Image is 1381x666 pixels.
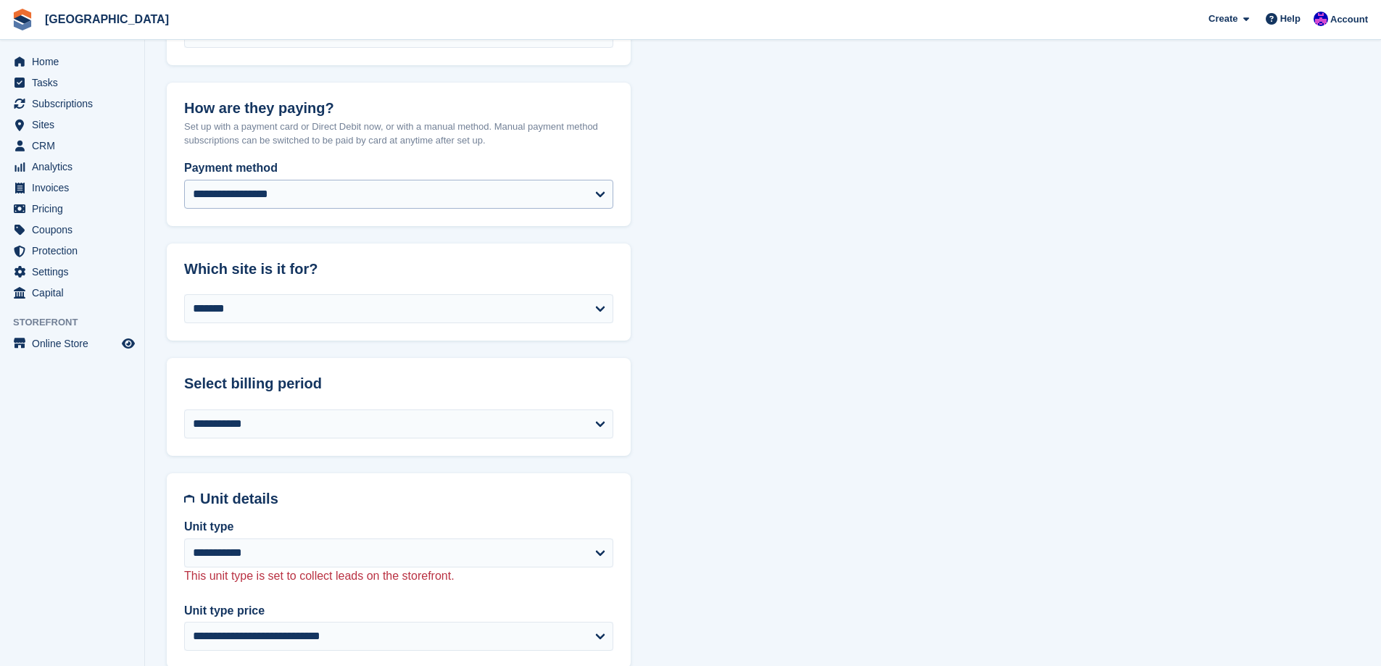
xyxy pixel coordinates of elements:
[32,157,119,177] span: Analytics
[184,375,613,392] h2: Select billing period
[7,115,137,135] a: menu
[184,261,613,278] h2: Which site is it for?
[32,220,119,240] span: Coupons
[32,72,119,93] span: Tasks
[7,178,137,198] a: menu
[32,115,119,135] span: Sites
[32,262,119,282] span: Settings
[32,178,119,198] span: Invoices
[32,199,119,219] span: Pricing
[7,283,137,303] a: menu
[7,157,137,177] a: menu
[7,136,137,156] a: menu
[7,72,137,93] a: menu
[184,120,613,148] p: Set up with a payment card or Direct Debit now, or with a manual method. Manual payment method su...
[32,241,119,261] span: Protection
[32,136,119,156] span: CRM
[39,7,175,31] a: [GEOGRAPHIC_DATA]
[184,100,613,117] h2: How are they paying?
[200,491,613,507] h2: Unit details
[7,93,137,114] a: menu
[120,335,137,352] a: Preview store
[32,51,119,72] span: Home
[184,518,613,536] label: Unit type
[7,241,137,261] a: menu
[1280,12,1301,26] span: Help
[1330,12,1368,27] span: Account
[32,333,119,354] span: Online Store
[7,199,137,219] a: menu
[1314,12,1328,26] img: Ivan Gačić
[184,567,613,585] p: This unit type is set to collect leads on the storefront.
[7,51,137,72] a: menu
[12,9,33,30] img: stora-icon-8386f47178a22dfd0bd8f6a31ec36ba5ce8667c1dd55bd0f319d3a0aa187defe.svg
[32,93,119,114] span: Subscriptions
[184,491,194,507] img: unit-details-icon-595b0c5c156355b767ba7b61e002efae458ec76ed5ec05730b8e856ff9ea34a9.svg
[7,220,137,240] a: menu
[7,333,137,354] a: menu
[32,283,119,303] span: Capital
[1208,12,1237,26] span: Create
[7,262,137,282] a: menu
[13,315,144,330] span: Storefront
[184,159,613,177] label: Payment method
[184,602,613,620] label: Unit type price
